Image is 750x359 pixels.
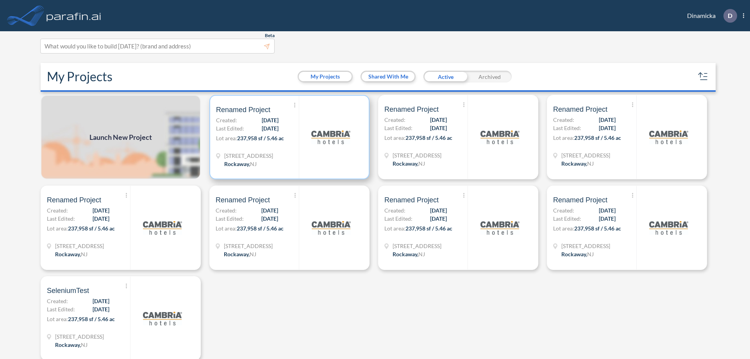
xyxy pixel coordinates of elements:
[574,225,621,232] span: 237,958 sf / 5.46 ac
[47,69,112,84] h2: My Projects
[224,160,257,168] div: Rockaway, NJ
[430,116,447,124] span: [DATE]
[384,214,412,223] span: Last Edited:
[216,124,244,132] span: Last Edited:
[312,208,351,247] img: logo
[480,208,520,247] img: logo
[237,225,284,232] span: 237,958 sf / 5.46 ac
[41,95,201,179] a: Launch New Project
[216,195,270,205] span: Renamed Project
[384,124,412,132] span: Last Edited:
[93,305,109,313] span: [DATE]
[561,242,610,250] span: 321 Mt Hope Ave
[384,206,405,214] span: Created:
[553,225,574,232] span: Lot area:
[216,116,237,124] span: Created:
[553,134,574,141] span: Lot area:
[47,286,89,295] span: SeleniumTest
[599,124,616,132] span: [DATE]
[649,208,688,247] img: logo
[265,32,275,39] span: Beta
[143,208,182,247] img: logo
[250,251,256,257] span: NJ
[430,214,447,223] span: [DATE]
[599,116,616,124] span: [DATE]
[55,341,87,349] div: Rockaway, NJ
[384,195,439,205] span: Renamed Project
[55,251,81,257] span: Rockaway ,
[561,151,610,159] span: 321 Mt Hope Ave
[393,151,441,159] span: 321 Mt Hope Ave
[224,242,273,250] span: 321 Mt Hope Ave
[55,250,87,258] div: Rockaway, NJ
[384,225,405,232] span: Lot area:
[224,250,256,258] div: Rockaway, NJ
[393,159,425,168] div: Rockaway, NJ
[728,12,732,19] p: D
[143,299,182,338] img: logo
[393,242,441,250] span: 321 Mt Hope Ave
[649,118,688,157] img: logo
[224,152,273,160] span: 321 Mt Hope Ave
[55,242,104,250] span: 321 Mt Hope Ave
[93,297,109,305] span: [DATE]
[553,214,581,223] span: Last Edited:
[553,105,607,114] span: Renamed Project
[675,9,744,23] div: Dinamicka
[362,72,414,81] button: Shared With Me
[68,225,115,232] span: 237,958 sf / 5.46 ac
[405,134,452,141] span: 237,958 sf / 5.46 ac
[384,134,405,141] span: Lot area:
[468,71,512,82] div: Archived
[224,161,250,167] span: Rockaway ,
[393,160,418,167] span: Rockaway ,
[418,160,425,167] span: NJ
[384,116,405,124] span: Created:
[405,225,452,232] span: 237,958 sf / 5.46 ac
[393,251,418,257] span: Rockaway ,
[47,305,75,313] span: Last Edited:
[47,195,101,205] span: Renamed Project
[430,206,447,214] span: [DATE]
[393,250,425,258] div: Rockaway, NJ
[587,160,594,167] span: NJ
[311,118,350,157] img: logo
[480,118,520,157] img: logo
[47,297,68,305] span: Created:
[237,135,284,141] span: 237,958 sf / 5.46 ac
[89,132,152,143] span: Launch New Project
[216,135,237,141] span: Lot area:
[561,251,587,257] span: Rockaway ,
[55,332,104,341] span: 321 Mt Hope Ave
[224,251,250,257] span: Rockaway ,
[41,95,201,179] img: add
[553,195,607,205] span: Renamed Project
[55,341,81,348] span: Rockaway ,
[599,206,616,214] span: [DATE]
[93,214,109,223] span: [DATE]
[47,225,68,232] span: Lot area:
[216,206,237,214] span: Created:
[250,161,257,167] span: NJ
[47,214,75,223] span: Last Edited:
[561,250,594,258] div: Rockaway, NJ
[587,251,594,257] span: NJ
[553,124,581,132] span: Last Edited:
[262,116,279,124] span: [DATE]
[697,70,709,83] button: sort
[93,206,109,214] span: [DATE]
[47,316,68,322] span: Lot area:
[216,225,237,232] span: Lot area:
[261,206,278,214] span: [DATE]
[423,71,468,82] div: Active
[47,206,68,214] span: Created:
[574,134,621,141] span: 237,958 sf / 5.46 ac
[561,160,587,167] span: Rockaway ,
[553,206,574,214] span: Created:
[418,251,425,257] span: NJ
[261,214,278,223] span: [DATE]
[430,124,447,132] span: [DATE]
[45,8,103,23] img: logo
[81,341,87,348] span: NJ
[262,124,279,132] span: [DATE]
